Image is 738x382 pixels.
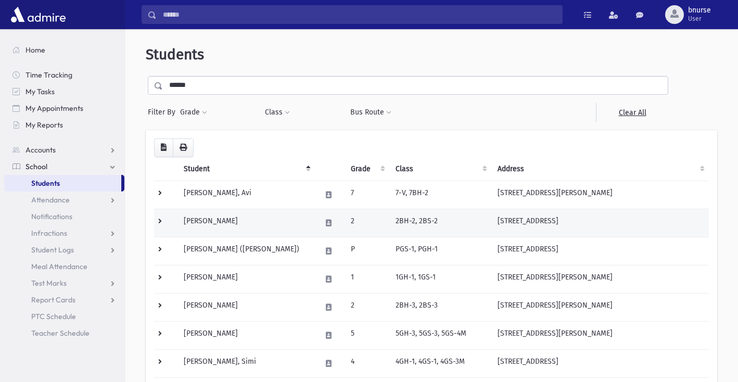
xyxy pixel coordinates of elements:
button: Bus Route [350,103,392,122]
th: Grade: activate to sort column ascending [345,157,389,181]
span: Time Tracking [26,70,72,80]
span: User [688,15,711,23]
a: Clear All [596,103,668,122]
a: Student Logs [4,241,124,258]
span: bnurse [688,6,711,15]
td: 7-V, 7BH-2 [389,181,491,209]
td: 5GH-3, 5GS-3, 5GS-4M [389,321,491,349]
a: School [4,158,124,175]
td: [PERSON_NAME] [177,209,315,237]
span: Students [146,46,204,63]
a: Meal Attendance [4,258,124,275]
td: 2 [345,209,389,237]
span: Attendance [31,195,70,205]
a: Teacher Schedule [4,325,124,341]
td: 1 [345,265,389,293]
th: Address: activate to sort column ascending [491,157,709,181]
span: Meal Attendance [31,262,87,271]
td: P [345,237,389,265]
span: PTC Schedule [31,312,76,321]
td: [STREET_ADDRESS][PERSON_NAME] [491,293,709,321]
a: Home [4,42,124,58]
td: [STREET_ADDRESS][PERSON_NAME] [491,181,709,209]
th: Student: activate to sort column descending [177,157,315,181]
span: School [26,162,47,171]
span: Home [26,45,45,55]
td: [STREET_ADDRESS] [491,349,709,377]
span: Infractions [31,228,67,238]
td: [PERSON_NAME], Avi [177,181,315,209]
span: Student Logs [31,245,74,254]
td: 1GH-1, 1GS-1 [389,265,491,293]
span: Teacher Schedule [31,328,90,338]
span: My Appointments [26,104,83,113]
a: Students [4,175,121,192]
td: 4 [345,349,389,377]
span: Test Marks [31,278,67,288]
img: AdmirePro [8,4,68,25]
th: Class: activate to sort column ascending [389,157,491,181]
button: Class [264,103,290,122]
td: 2 [345,293,389,321]
span: Accounts [26,145,56,155]
td: [STREET_ADDRESS][PERSON_NAME] [491,321,709,349]
a: My Appointments [4,100,124,117]
a: Attendance [4,192,124,208]
span: My Reports [26,120,63,130]
td: [PERSON_NAME] [177,265,315,293]
a: Notifications [4,208,124,225]
a: PTC Schedule [4,308,124,325]
td: [PERSON_NAME] [177,321,315,349]
button: CSV [154,138,173,157]
td: 2BH-3, 2BS-3 [389,293,491,321]
td: 2BH-2, 2BS-2 [389,209,491,237]
td: [STREET_ADDRESS] [491,237,709,265]
td: 4GH-1, 4GS-1, 4GS-3M [389,349,491,377]
td: [PERSON_NAME] [177,293,315,321]
input: Search [157,5,562,24]
td: PGS-1, PGH-1 [389,237,491,265]
td: 7 [345,181,389,209]
a: My Tasks [4,83,124,100]
span: Notifications [31,212,72,221]
td: [STREET_ADDRESS] [491,209,709,237]
td: [PERSON_NAME], Simi [177,349,315,377]
span: Students [31,179,60,188]
a: Test Marks [4,275,124,291]
button: Grade [180,103,208,122]
span: Filter By [148,107,180,118]
button: Print [173,138,194,157]
a: Time Tracking [4,67,124,83]
td: 5 [345,321,389,349]
a: Accounts [4,142,124,158]
a: My Reports [4,117,124,133]
td: [PERSON_NAME] ([PERSON_NAME]) [177,237,315,265]
a: Report Cards [4,291,124,308]
span: My Tasks [26,87,55,96]
span: Report Cards [31,295,75,304]
a: Infractions [4,225,124,241]
td: [STREET_ADDRESS][PERSON_NAME] [491,265,709,293]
